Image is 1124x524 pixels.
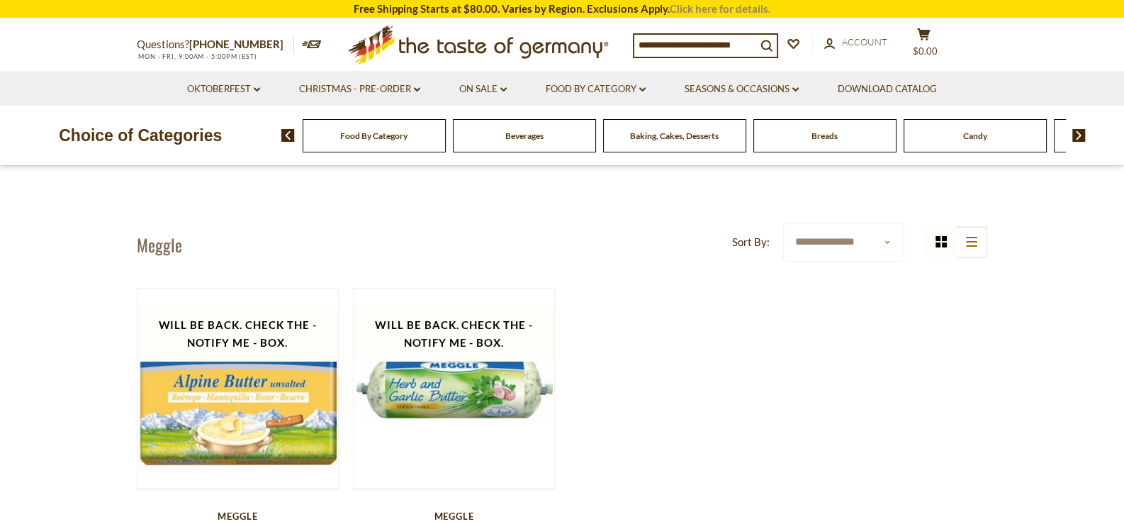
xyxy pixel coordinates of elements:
a: Candy [963,130,987,141]
div: Meggle [137,511,339,522]
img: Meggle [137,289,338,489]
label: Sort By: [732,233,770,251]
a: Breads [811,130,838,141]
a: Food By Category [546,82,646,97]
a: Oktoberfest [187,82,260,97]
a: Account [824,35,887,50]
a: Food By Category [340,130,408,141]
img: previous arrow [281,129,295,142]
a: Seasons & Occasions [685,82,799,97]
div: Meggle [353,511,555,522]
img: Meggle [354,289,554,489]
span: $0.00 [913,45,938,57]
a: Christmas - PRE-ORDER [299,82,420,97]
a: Baking, Cakes, Desserts [630,130,719,141]
img: next arrow [1072,129,1086,142]
span: MON - FRI, 9:00AM - 5:00PM (EST) [137,52,257,60]
a: Beverages [505,130,544,141]
button: $0.00 [902,28,945,63]
a: On Sale [459,82,507,97]
h1: Meggle [137,234,182,255]
a: Download Catalog [838,82,937,97]
a: Click here for details. [670,2,770,15]
a: [PHONE_NUMBER] [189,38,283,50]
p: Questions? [137,35,294,54]
span: Account [842,36,887,48]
